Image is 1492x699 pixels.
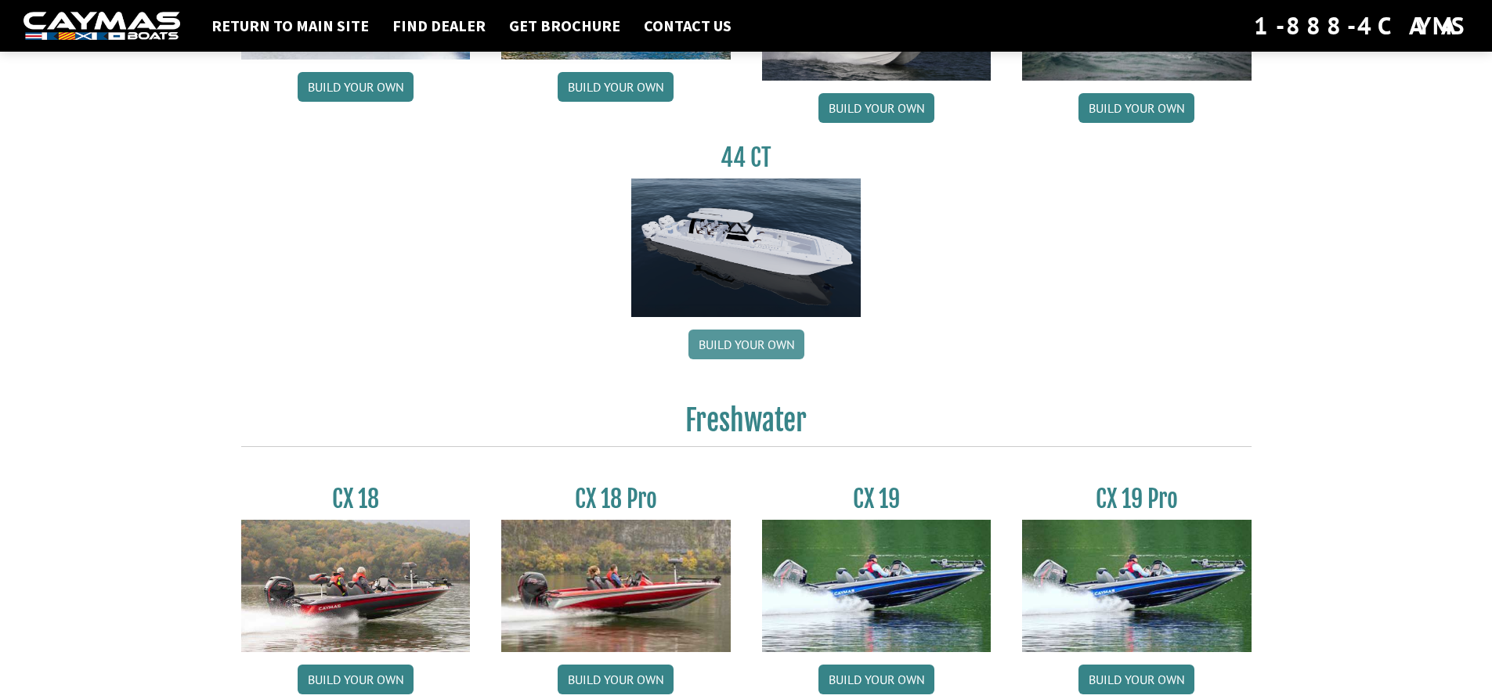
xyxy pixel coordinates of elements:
img: white-logo-c9c8dbefe5ff5ceceb0f0178aa75bf4bb51f6bca0971e226c86eb53dfe498488.png [23,12,180,41]
img: 44ct_background.png [631,178,861,318]
a: Contact Us [636,16,739,36]
a: Build your own [818,665,934,694]
a: Build your own [1078,93,1194,123]
a: Build your own [1078,665,1194,694]
img: CX-18S_thumbnail.jpg [241,520,471,651]
a: Return to main site [204,16,377,36]
a: Build your own [558,72,674,102]
a: Build your own [688,330,804,359]
a: Build your own [298,72,414,102]
a: Get Brochure [501,16,628,36]
a: Find Dealer [385,16,493,36]
h3: CX 18 [241,485,471,513]
h2: Freshwater [241,403,1252,447]
img: CX19_thumbnail.jpg [762,520,992,651]
h3: 44 CT [631,143,861,172]
img: CX-18SS_thumbnail.jpg [501,520,731,651]
a: Build your own [558,665,674,694]
div: 1-888-4CAYMAS [1254,9,1469,43]
img: CX19_thumbnail.jpg [1022,520,1252,651]
a: Build your own [818,93,934,123]
h3: CX 18 Pro [501,485,731,513]
h3: CX 19 [762,485,992,513]
a: Build your own [298,665,414,694]
h3: CX 19 Pro [1022,485,1252,513]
